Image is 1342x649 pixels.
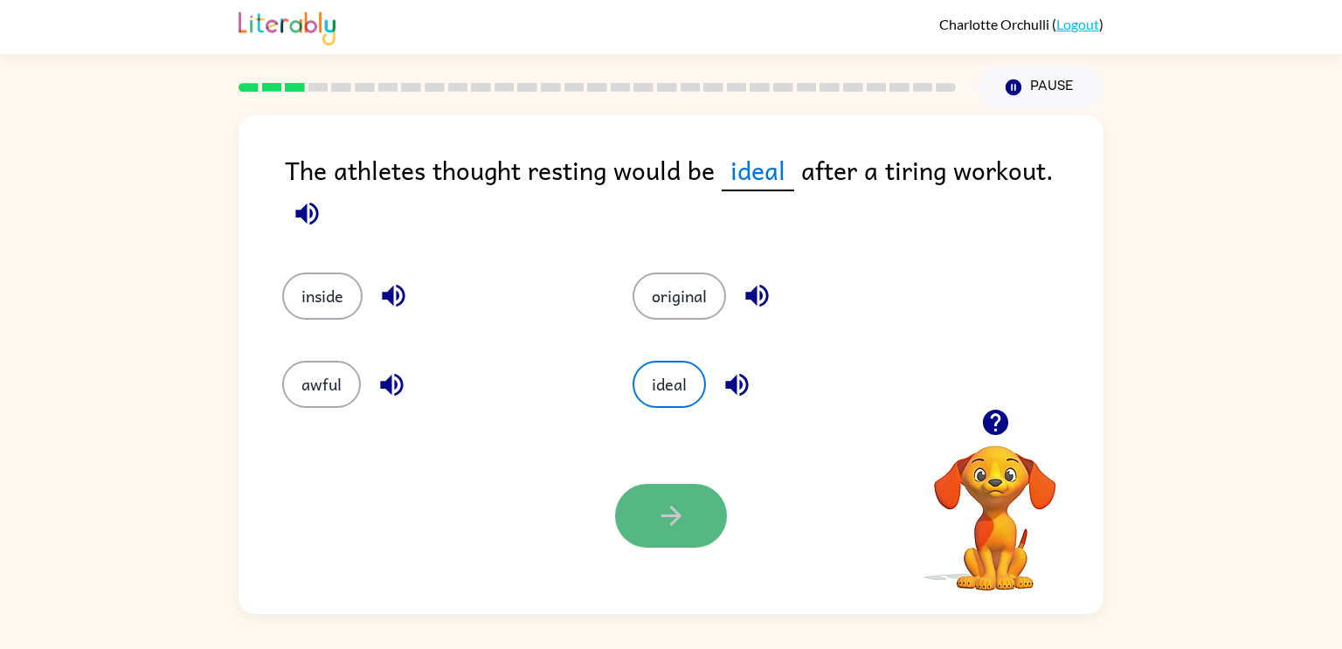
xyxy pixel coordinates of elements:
video: Your browser must support playing .mp4 files to use Literably. Please try using another browser. [908,418,1083,593]
div: ( ) [939,16,1103,32]
button: ideal [633,361,706,408]
button: Pause [977,67,1103,107]
a: Logout [1056,16,1099,32]
button: inside [282,273,363,320]
img: Literably [239,7,335,45]
div: The athletes thought resting would be after a tiring workout. [285,150,1103,238]
span: Charlotte Orchulli [939,16,1052,32]
button: awful [282,361,361,408]
button: original [633,273,726,320]
span: ideal [722,150,794,191]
